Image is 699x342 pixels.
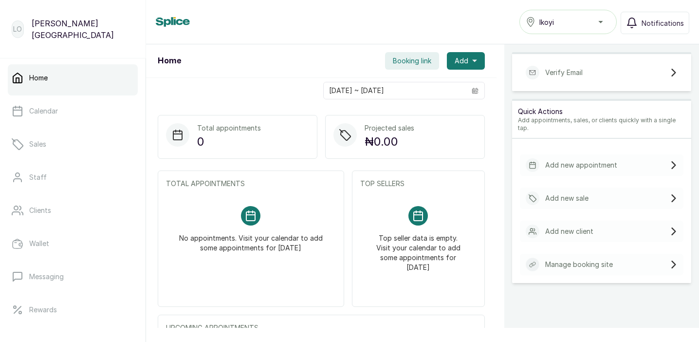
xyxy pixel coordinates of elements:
p: Wallet [29,239,49,248]
p: Staff [29,172,47,182]
p: Sales [29,139,46,149]
p: TOP SELLERS [360,179,477,189]
p: [PERSON_NAME] [GEOGRAPHIC_DATA] [32,18,134,41]
button: Add [447,52,485,70]
a: Home [8,64,138,92]
p: Manage booking site [545,260,613,269]
p: Add appointments, sales, or clients quickly with a single tap. [518,116,685,132]
input: Select date [324,82,466,99]
button: Booking link [385,52,439,70]
p: Add new appointment [545,160,617,170]
p: Calendar [29,106,58,116]
h1: Home [158,55,181,67]
p: Verify Email [545,68,583,77]
p: ₦0.00 [365,133,414,151]
p: 0 [197,133,261,151]
span: Booking link [393,56,431,66]
a: Staff [8,164,138,191]
p: No appointments. Visit your calendar to add some appointments for [DATE] [178,226,324,253]
p: Top seller data is empty. Visit your calendar to add some appointments for [DATE] [372,226,465,272]
p: TOTAL APPOINTMENTS [166,179,336,189]
span: Ikoyi [539,17,554,27]
a: Calendar [8,97,138,125]
a: Wallet [8,230,138,257]
p: Add new client [545,227,593,236]
p: Quick Actions [518,107,685,116]
svg: calendar [472,87,478,94]
p: Messaging [29,272,64,282]
p: Rewards [29,305,57,315]
a: Messaging [8,263,138,290]
button: Notifications [621,12,689,34]
p: Total appointments [197,123,261,133]
a: Clients [8,197,138,224]
span: Notifications [642,18,684,28]
a: Rewards [8,296,138,323]
p: Clients [29,206,51,215]
p: Add new sale [545,193,589,203]
p: LO [13,24,22,34]
span: Add [455,56,468,66]
p: Projected sales [365,123,414,133]
p: Home [29,73,48,83]
p: UPCOMING APPOINTMENTS [166,323,477,333]
button: Ikoyi [519,10,617,34]
a: Sales [8,131,138,158]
